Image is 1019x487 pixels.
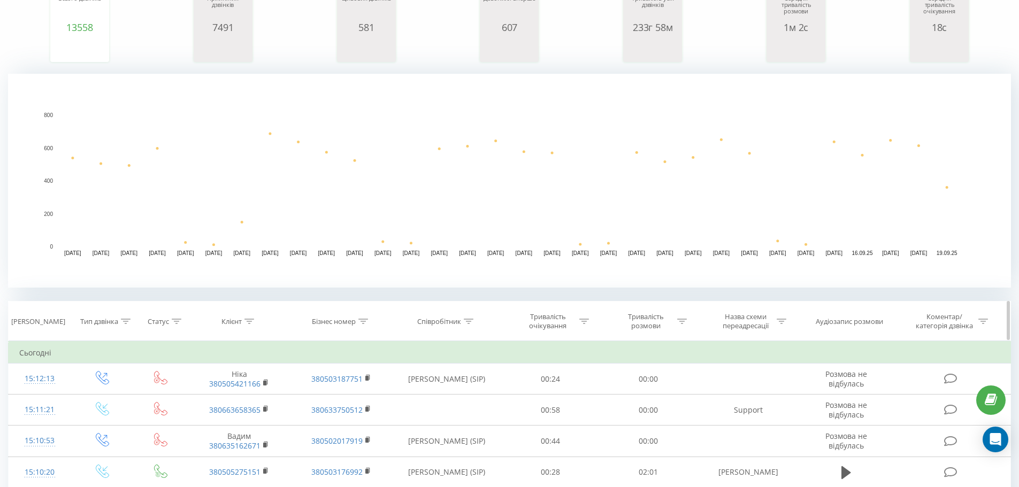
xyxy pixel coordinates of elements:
[311,374,363,384] a: 380503187751
[516,250,533,256] text: [DATE]
[209,440,261,451] a: 380635162671
[741,250,758,256] text: [DATE]
[311,436,363,446] a: 380502017919
[9,342,1011,364] td: Сьогодні
[44,178,53,184] text: 400
[50,244,53,250] text: 0
[825,431,867,451] span: Розмова не відбулась
[403,250,420,256] text: [DATE]
[617,312,675,330] div: Тривалість розмови
[209,467,261,477] a: 380505275151
[826,250,843,256] text: [DATE]
[148,317,169,326] div: Статус
[431,250,448,256] text: [DATE]
[502,364,600,395] td: 00:24
[600,250,617,256] text: [DATE]
[188,426,290,457] td: Вадим
[482,33,536,65] svg: A chart.
[626,22,679,33] div: 233г 58м
[913,33,966,65] svg: A chart.
[543,250,561,256] text: [DATE]
[816,317,883,326] div: Аудіозапис розмови
[19,368,60,389] div: 15:12:13
[53,33,106,65] svg: A chart.
[340,22,393,33] div: 581
[311,405,363,415] a: 380633750512
[487,250,504,256] text: [DATE]
[19,399,60,420] div: 15:11:21
[93,250,110,256] text: [DATE]
[769,250,786,256] text: [DATE]
[318,250,335,256] text: [DATE]
[502,395,600,426] td: 00:58
[937,250,957,256] text: 19.09.25
[312,317,356,326] div: Бізнес номер
[769,33,823,65] svg: A chart.
[44,211,53,217] text: 200
[19,462,60,483] div: 15:10:20
[572,250,589,256] text: [DATE]
[910,250,928,256] text: [DATE]
[80,317,118,326] div: Тип дзвінка
[713,250,730,256] text: [DATE]
[374,250,392,256] text: [DATE]
[913,22,966,33] div: 18с
[600,395,698,426] td: 00:00
[502,426,600,457] td: 00:44
[769,22,823,33] div: 1м 2с
[44,112,53,118] text: 800
[8,74,1011,288] svg: A chart.
[205,250,223,256] text: [DATE]
[392,426,502,457] td: [PERSON_NAME] (SIP)
[64,250,81,256] text: [DATE]
[346,250,363,256] text: [DATE]
[53,22,106,33] div: 13558
[459,250,476,256] text: [DATE]
[626,33,679,65] svg: A chart.
[600,426,698,457] td: 00:00
[233,250,250,256] text: [DATE]
[188,364,290,395] td: Ніка
[262,250,279,256] text: [DATE]
[852,250,873,256] text: 16.09.25
[340,33,393,65] svg: A chart.
[177,250,194,256] text: [DATE]
[221,317,242,326] div: Клієнт
[656,250,673,256] text: [DATE]
[697,395,799,426] td: Support
[11,317,65,326] div: [PERSON_NAME]
[290,250,307,256] text: [DATE]
[685,250,702,256] text: [DATE]
[882,250,899,256] text: [DATE]
[209,405,261,415] a: 380663658365
[196,33,250,65] svg: A chart.
[44,145,53,151] text: 600
[149,250,166,256] text: [DATE]
[600,364,698,395] td: 00:00
[913,312,976,330] div: Коментар/категорія дзвінка
[983,427,1008,452] div: Open Intercom Messenger
[717,312,774,330] div: Назва схеми переадресації
[628,250,645,256] text: [DATE]
[482,22,536,33] div: 607
[798,250,815,256] text: [DATE]
[825,369,867,389] span: Розмова не відбулась
[392,364,502,395] td: [PERSON_NAME] (SIP)
[209,378,261,389] a: 380505421166
[19,430,60,451] div: 15:10:53
[825,400,867,420] span: Розмова не відбулась
[519,312,577,330] div: Тривалість очікування
[121,250,138,256] text: [DATE]
[196,22,250,33] div: 7491
[311,467,363,477] a: 380503176992
[417,317,461,326] div: Співробітник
